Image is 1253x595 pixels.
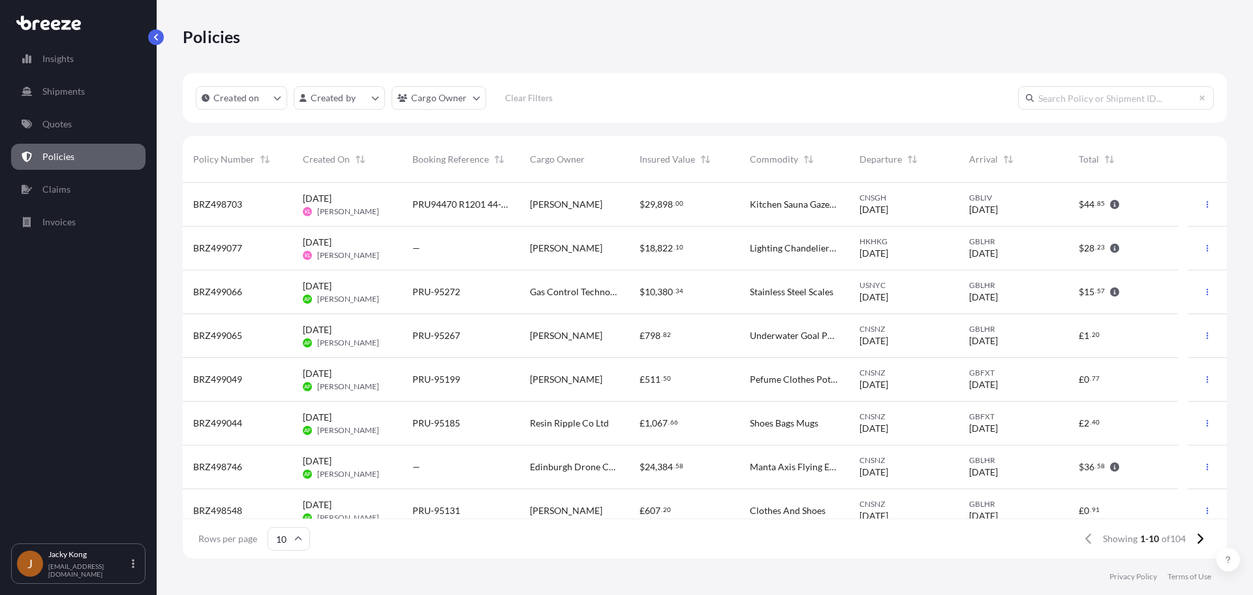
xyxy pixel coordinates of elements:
button: Clear Filters [493,88,566,108]
span: KL [305,249,311,262]
span: [DATE] [859,422,888,435]
p: Policies [42,150,74,163]
a: Policies [11,144,146,170]
span: [DATE] [303,192,332,205]
span: 20 [1092,332,1100,337]
span: £ [1079,331,1084,340]
span: GBFXT [969,368,1058,378]
span: [PERSON_NAME] [530,504,602,517]
span: PRU-95272 [412,285,460,298]
span: $ [1079,244,1084,253]
span: 15 [1084,287,1094,297]
button: Sort [801,152,816,167]
span: BRZ499065 [193,329,242,342]
span: [DATE] [303,323,332,336]
span: [DATE] [859,203,888,216]
span: — [412,460,420,474]
span: PRU-95185 [412,417,460,430]
span: [PERSON_NAME] [317,425,379,436]
span: 58 [1097,464,1105,468]
span: Created On [303,153,350,166]
input: Search Policy or Shipment ID... [1018,86,1214,110]
span: Cargo Owner [530,153,585,166]
span: PRU-95199 [412,373,460,386]
span: HKHKG [859,236,948,247]
span: CNSNZ [859,411,948,422]
span: Departure [859,153,902,166]
span: of 104 [1162,532,1186,545]
span: 10 [645,287,655,297]
span: . [1090,507,1091,512]
span: BRZ498746 [193,460,242,474]
button: Sort [491,152,507,167]
span: BRZ499077 [193,242,242,255]
span: [PERSON_NAME] [317,250,379,261]
span: GBLHR [969,280,1058,291]
p: Created on [213,91,260,105]
span: [DATE] [969,466,998,479]
span: AP [304,380,311,393]
a: Shipments [11,78,146,105]
span: 34 [675,289,683,293]
p: Shipments [42,85,85,98]
span: £ [640,419,645,428]
button: Sort [1000,152,1016,167]
span: AP [304,424,311,437]
span: AP [304,468,311,481]
span: BRZ499044 [193,417,242,430]
span: BRZ498548 [193,504,242,517]
span: GBLIV [969,193,1058,203]
span: 85 [1097,201,1105,206]
span: £ [1079,419,1084,428]
span: [PERSON_NAME] [317,381,379,392]
span: , [655,287,657,297]
p: Policies [183,26,241,47]
a: Invoices [11,209,146,235]
span: 2 [1084,419,1089,428]
span: [PERSON_NAME] [530,373,602,386]
span: 24 [645,462,655,472]
span: Lighting Chandeliers Lamps Etc [750,242,839,255]
span: £ [1079,506,1084,515]
span: . [1090,332,1091,337]
span: £ [640,506,645,515]
span: Pefume Clothes Pot Blender Travel Box [750,373,839,386]
span: . [1095,201,1096,206]
span: PRU-95267 [412,329,460,342]
span: Total [1079,153,1099,166]
span: [DATE] [969,378,998,391]
span: , [655,244,657,253]
span: CNSNZ [859,324,948,334]
span: — [412,242,420,255]
span: 28 [1084,244,1094,253]
button: Sort [1102,152,1117,167]
span: Gas Control Technologies Ltd [530,285,619,298]
p: Quotes [42,118,72,131]
span: . [1095,289,1096,293]
span: [PERSON_NAME] [317,338,379,348]
span: [DATE] [969,291,998,304]
span: [DATE] [859,334,888,347]
span: [DATE] [303,280,332,293]
a: Terms of Use [1168,571,1211,582]
span: [PERSON_NAME] [530,329,602,342]
span: $ [640,287,645,297]
span: Stainless Steel Scales [750,285,833,298]
span: CNSGH [859,193,948,203]
span: 898 [657,200,673,209]
span: . [1095,245,1096,249]
span: [DATE] [303,455,332,468]
span: [DATE] [969,334,998,347]
span: $ [640,200,645,209]
span: . [661,376,662,381]
span: GBLHR [969,236,1058,247]
span: Clothes And Shoes [750,504,826,517]
span: , [650,419,652,428]
span: GBLHR [969,499,1058,509]
span: $ [1079,200,1084,209]
button: Sort [698,152,713,167]
span: Resin Ripple Co Ltd [530,417,609,430]
span: . [673,245,675,249]
span: Kitchen Sauna Gazebo Paint Rollers Brushes [750,198,839,211]
span: [PERSON_NAME] [317,294,379,304]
